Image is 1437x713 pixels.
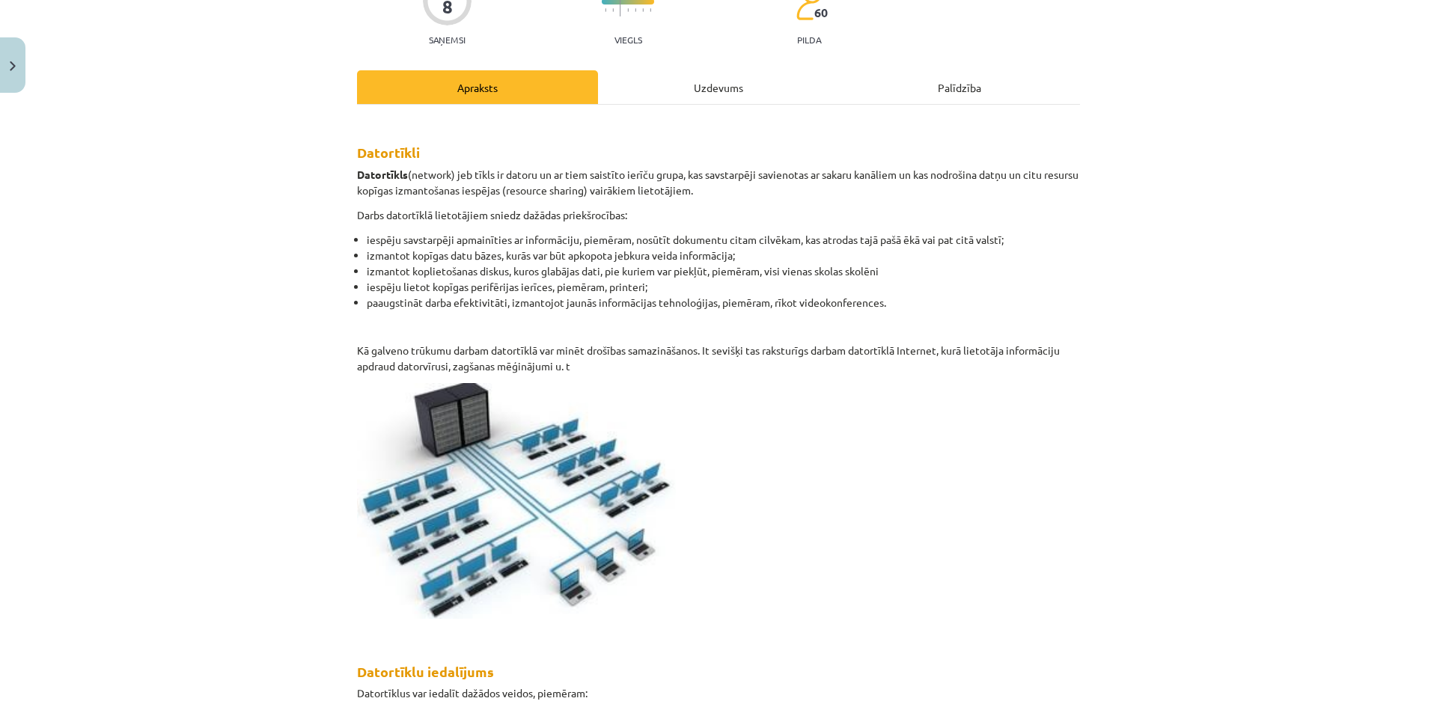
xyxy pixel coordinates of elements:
img: icon-short-line-57e1e144782c952c97e751825c79c345078a6d821885a25fce030b3d8c18986b.svg [635,8,636,12]
p: Viegls [614,34,642,45]
li: iespēju savstarpēji apmainīties ar informāciju, piemēram, nosūtīt dokumentu citam cilvēkam, kas a... [367,232,1080,248]
p: Kā galveno trūkumu darbam datortīklā var minēt drošības samazināšanos. It sevišķi tas raksturīgs ... [357,343,1080,374]
p: Datortīklus var iedalīt dažādos veidos, piemēram: [357,685,1080,701]
li: iespēju lietot kopīgas perifērijas ierīces, piemēram, printeri; [367,279,1080,295]
img: icon-short-line-57e1e144782c952c97e751825c79c345078a6d821885a25fce030b3d8c18986b.svg [605,8,606,12]
div: Apraksts [357,70,598,104]
img: icon-short-line-57e1e144782c952c97e751825c79c345078a6d821885a25fce030b3d8c18986b.svg [612,8,614,12]
li: izmantot kopīgas datu bāzes, kurās var būt apkopota jebkura veida informācija; [367,248,1080,263]
p: (network) jeb tīkls ir datoru un ar tiem saistīto ierīču grupa, kas savstarpēji savienotas ar sak... [357,167,1080,198]
img: icon-short-line-57e1e144782c952c97e751825c79c345078a6d821885a25fce030b3d8c18986b.svg [650,8,651,12]
li: paaugstināt darba efektivitāti, izmantojot jaunās informācijas tehnoloģijas, piemēram, rīkot vide... [367,295,1080,310]
img: icon-short-line-57e1e144782c952c97e751825c79c345078a6d821885a25fce030b3d8c18986b.svg [627,8,629,12]
img: icon-short-line-57e1e144782c952c97e751825c79c345078a6d821885a25fce030b3d8c18986b.svg [642,8,644,12]
p: Darbs datortīklā lietotājiem sniedz dažādas priekšrocības: [357,207,1080,223]
p: pilda [797,34,821,45]
div: Uzdevums [598,70,839,104]
li: izmantot koplietošanas diskus, kuros glabājas dati, pie kuriem var piekļūt, piemēram, visi vienas... [367,263,1080,279]
strong: Datortīkls [357,168,408,181]
strong: Datortīkli [357,144,420,161]
strong: Datortīklu iedalījums [357,663,494,680]
p: Saņemsi [423,34,472,45]
div: Palīdzība [839,70,1080,104]
img: icon-close-lesson-0947bae3869378f0d4975bcd49f059093ad1ed9edebbc8119c70593378902aed.svg [10,61,16,71]
span: 60 [814,6,828,19]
